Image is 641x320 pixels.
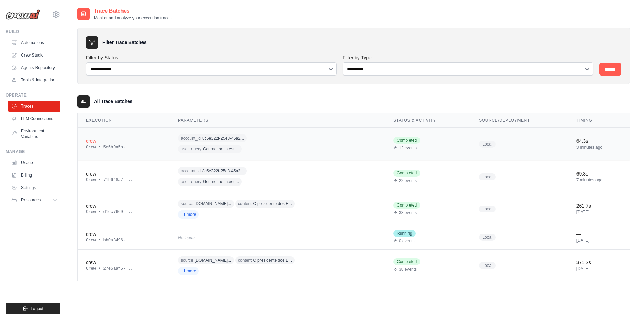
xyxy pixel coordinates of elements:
[202,168,244,174] span: 8c5e322f-25e8-45a2...
[253,201,292,207] span: O presidente dos E...
[195,201,231,207] span: [DOMAIN_NAME]...
[399,210,417,216] span: 38 events
[86,231,161,238] div: crew
[86,54,337,61] label: Filter by Status
[6,92,60,98] div: Operate
[576,138,621,144] div: 64.3s
[102,39,146,46] h3: Filter Trace Batches
[343,54,594,61] label: Filter by Type
[21,197,41,203] span: Resources
[479,262,496,269] span: Local
[178,232,310,242] div: No inputs
[8,113,60,124] a: LLM Connections
[178,199,310,219] div: source: reporterdiario.com.br, content: O presidente dos Estados Unidos, Donald Trump, afirmou ne...
[31,306,43,311] span: Logout
[471,113,568,128] th: Source/Deployment
[181,146,201,152] span: user_query
[86,259,161,266] div: crew
[94,15,171,21] p: Monitor and analyze your execution traces
[576,144,621,150] div: 3 minutes ago
[393,137,420,144] span: Completed
[576,231,621,238] div: —
[479,234,496,241] span: Local
[576,266,621,271] div: [DATE]
[399,145,417,151] span: 12 events
[253,258,292,263] span: O presidente dos E...
[393,202,420,209] span: Completed
[86,177,161,183] div: Crew • 71b648a7-...
[202,136,244,141] span: 8c5e322f-25e8-45a2...
[78,128,630,160] tr: View details for crew execution
[178,267,199,275] span: +1 more
[576,209,621,215] div: [DATE]
[178,133,310,154] div: account_id: 8c5e322f-25e8-45a2-875c-7cf5438dd317, user_query: Get me the latest 5 news articles f...
[576,202,621,209] div: 261.7s
[238,201,252,207] span: content
[576,177,621,183] div: 7 minutes ago
[6,303,60,314] button: Logout
[568,113,630,128] th: Timing
[203,179,239,184] span: Get me the latest ...
[399,238,414,244] span: 0 events
[86,266,161,271] div: Crew • 27e5aaf5-...
[8,50,60,61] a: Crew Studio
[178,235,196,240] span: No inputs
[86,202,161,209] div: crew
[178,166,310,187] div: account_id: 8c5e322f-25e8-45a2-875c-7cf5438dd317, user_query: Get me the latest 5 news articles f...
[576,170,621,177] div: 69.3s
[86,144,161,150] div: Crew • 5c5b9a5b-...
[170,113,385,128] th: Parameters
[181,258,193,263] span: source
[479,206,496,212] span: Local
[203,146,239,152] span: Get me the latest ...
[181,168,201,174] span: account_id
[6,149,60,154] div: Manage
[94,98,132,105] h3: All Trace Batches
[195,258,231,263] span: [DOMAIN_NAME]...
[86,138,161,144] div: crew
[178,210,199,219] span: +1 more
[8,157,60,168] a: Usage
[8,170,60,181] a: Billing
[78,160,630,193] tr: View details for crew execution
[393,258,420,265] span: Completed
[576,238,621,243] div: [DATE]
[393,230,416,237] span: Running
[8,37,60,48] a: Automations
[8,62,60,73] a: Agents Repository
[238,258,252,263] span: content
[78,224,630,250] tr: View details for crew execution
[8,182,60,193] a: Settings
[479,141,496,148] span: Local
[86,209,161,215] div: Crew • d1ec7669-...
[399,267,417,272] span: 38 events
[8,74,60,86] a: Tools & Integrations
[479,173,496,180] span: Local
[576,259,621,266] div: 371.2s
[78,250,630,281] tr: View details for crew execution
[86,238,161,243] div: Crew • bb0a3496-...
[399,178,417,183] span: 22 events
[181,136,201,141] span: account_id
[94,7,171,15] h2: Trace Batches
[181,201,193,207] span: source
[181,179,201,184] span: user_query
[78,113,170,128] th: Execution
[86,170,161,177] div: crew
[8,126,60,142] a: Environment Variables
[8,101,60,112] a: Traces
[178,255,310,275] div: source: reporterdiario.com.br, content: O presidente dos Estados Unidos, Donald Trump, afirmou ne...
[6,29,60,34] div: Build
[385,113,471,128] th: Status & Activity
[6,9,40,20] img: Logo
[78,193,630,224] tr: View details for crew execution
[8,194,60,206] button: Resources
[393,170,420,177] span: Completed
